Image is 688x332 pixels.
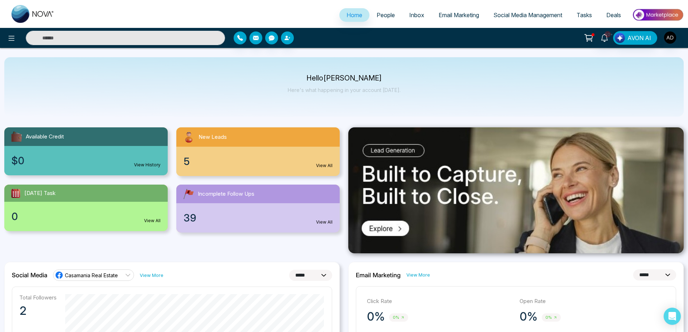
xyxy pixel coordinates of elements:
[493,11,562,19] span: Social Media Management
[356,272,401,279] h2: Email Marketing
[316,219,333,225] a: View All
[26,133,64,141] span: Available Credit
[172,127,344,176] a: New Leads5View All
[542,313,561,322] span: 0%
[520,297,665,306] p: Open Rate
[439,11,479,19] span: Email Marketing
[11,209,18,224] span: 0
[10,187,21,199] img: todayTask.svg
[369,8,402,22] a: People
[288,75,401,81] p: Hello [PERSON_NAME]
[182,187,195,200] img: followUps.svg
[19,294,57,301] p: Total Followers
[406,272,430,278] a: View More
[348,127,684,253] img: .
[172,185,344,233] a: Incomplete Follow Ups39View All
[613,31,657,45] button: AVON AI
[599,8,628,22] a: Deals
[606,11,621,19] span: Deals
[569,8,599,22] a: Tasks
[140,272,163,279] a: View More
[144,218,161,224] a: View All
[632,7,684,23] img: Market-place.gif
[134,162,161,168] a: View History
[199,133,227,141] span: New Leads
[627,34,651,42] span: AVON AI
[182,130,196,144] img: newLeads.svg
[431,8,486,22] a: Email Marketing
[367,297,512,306] p: Click Rate
[367,309,385,324] p: 0%
[12,272,47,279] h2: Social Media
[19,304,57,318] p: 2
[605,31,611,38] span: 10+
[183,210,196,225] span: 39
[24,189,56,197] span: [DATE] Task
[339,8,369,22] a: Home
[65,272,118,279] span: Casamania Real Estate
[615,33,625,43] img: Lead Flow
[596,31,613,44] a: 10+
[11,5,54,23] img: Nova CRM Logo
[11,153,24,168] span: $0
[664,31,676,44] img: User Avatar
[520,309,537,324] p: 0%
[198,190,254,198] span: Incomplete Follow Ups
[288,87,401,93] p: Here's what happening in your account [DATE].
[486,8,569,22] a: Social Media Management
[402,8,431,22] a: Inbox
[389,313,408,322] span: 0%
[409,11,424,19] span: Inbox
[183,154,190,169] span: 5
[316,162,333,169] a: View All
[377,11,395,19] span: People
[347,11,362,19] span: Home
[577,11,592,19] span: Tasks
[10,130,23,143] img: availableCredit.svg
[664,308,681,325] div: Open Intercom Messenger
